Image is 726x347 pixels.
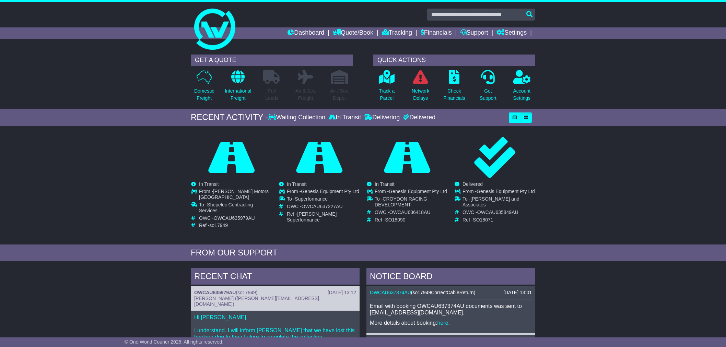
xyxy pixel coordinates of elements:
span: In Transit [287,181,307,187]
a: DomesticFreight [194,70,214,106]
div: NOTICE BOARD [366,268,535,287]
td: From - [375,189,447,196]
p: Air / Sea Depot [330,87,349,102]
p: Domestic Freight [194,87,214,102]
a: NetworkDelays [411,70,430,106]
span: Delivered [462,181,483,187]
td: To - [462,196,535,210]
span: OWCAU635849AU [477,210,518,215]
p: Get Support [480,87,496,102]
div: Delivering [363,114,401,121]
p: Full Loads [263,87,280,102]
span: OWCAU636418AU [389,210,431,215]
span: [PERSON_NAME] and Associates [462,196,519,207]
span: Superformance [295,196,328,202]
div: ( ) [370,290,532,296]
td: Ref - [199,223,271,228]
a: OWCAU637374AU [370,290,411,295]
span: In Transit [199,181,219,187]
span: so17949 [237,290,256,295]
span: SO18090 [385,217,405,223]
div: Waiting Collection [268,114,327,121]
p: Email with booking OWCAU637374AU documents was sent to [EMAIL_ADDRESS][DOMAIN_NAME]. [370,303,532,316]
span: CROYDON RACING DEVELOPMENT [375,196,427,207]
td: From - [287,189,359,196]
a: AccountSettings [513,70,531,106]
a: CheckFinancials [443,70,466,106]
a: InternationalFreight [224,70,251,106]
a: Support [460,27,488,39]
p: Check Financials [444,87,465,102]
span: OWCAU635979AU [214,215,255,221]
a: GetSupport [479,70,497,106]
a: here [437,320,448,326]
td: OWC - [462,210,535,217]
td: From - [462,189,535,196]
div: RECENT ACTIVITY - [191,112,268,122]
p: More details about booking: . [370,320,532,326]
div: RECENT CHAT [191,268,360,287]
a: Settings [496,27,527,39]
div: GET A QUOTE [191,55,353,66]
td: To - [199,202,271,215]
div: FROM OUR SUPPORT [191,248,535,258]
td: From - [199,189,271,202]
span: [PERSON_NAME] Motors [GEOGRAPHIC_DATA] [199,189,269,200]
p: International Freight [225,87,251,102]
p: Track a Parcel [379,87,395,102]
p: Account Settings [513,87,531,102]
a: Dashboard [288,27,324,39]
span: OWCAU637227AU [302,204,343,209]
div: [DATE] 13:01 [503,290,532,296]
div: [DATE] 13:12 [328,290,356,296]
a: Financials [421,27,452,39]
td: OWC - [199,215,271,223]
div: Delivered [401,114,435,121]
a: Tracking [382,27,412,39]
span: In Transit [375,181,395,187]
span: © One World Courier 2025. All rights reserved. [125,339,224,345]
td: To - [375,196,447,210]
span: Genesis Equipment Pty Ltd [389,189,447,194]
span: so17949 [209,223,228,228]
span: Genesis Equipment Pty Ltd [301,189,359,194]
a: OWCAU635979AU [194,290,236,295]
div: ( ) [194,290,356,296]
div: In Transit [327,114,363,121]
span: Genesis Equipment Pty Ltd [477,189,535,194]
p: Air & Sea Freight [295,87,316,102]
td: Ref - [287,211,359,223]
a: Track aParcel [378,70,395,106]
td: OWC - [287,204,359,211]
span: SO18071 [473,217,493,223]
td: Ref - [462,217,535,223]
span: [PERSON_NAME] ([PERSON_NAME][EMAIL_ADDRESS][DOMAIN_NAME]) [194,296,319,307]
td: To - [287,196,359,204]
span: so17949CorrectCableReturn [413,290,474,295]
div: QUICK ACTIONS [373,55,535,66]
p: Network Delays [412,87,429,102]
a: Quote/Book [333,27,373,39]
span: Shepelec Contracting Services [199,202,253,213]
span: [PERSON_NAME] Superformance [287,211,337,223]
td: Ref - [375,217,447,223]
td: OWC - [375,210,447,217]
